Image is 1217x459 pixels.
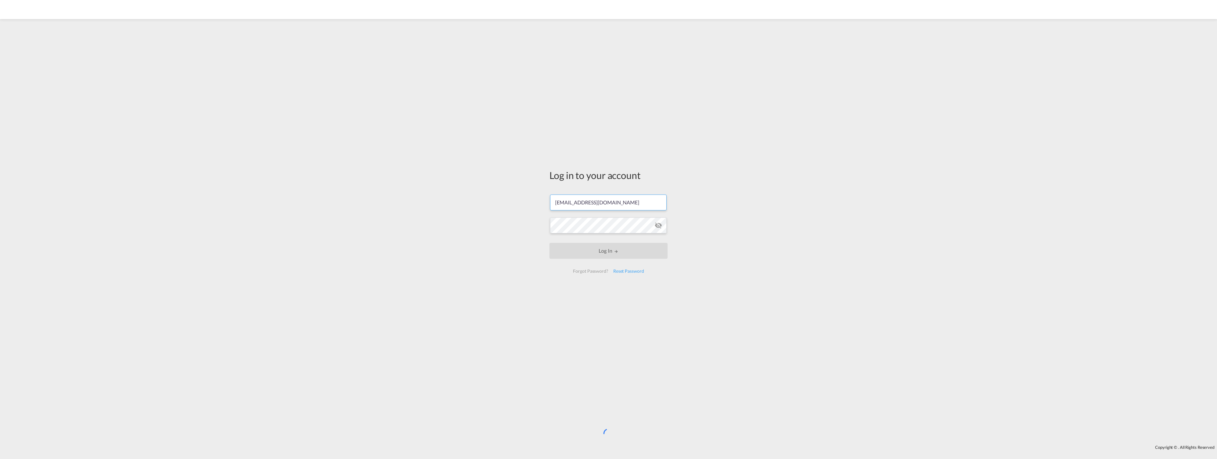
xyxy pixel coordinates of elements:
[549,243,668,259] button: LOGIN
[655,222,662,229] md-icon: icon-eye-off
[550,195,667,210] input: Enter email/phone number
[549,168,668,182] div: Log in to your account
[611,265,647,277] div: Reset Password
[570,265,610,277] div: Forgot Password?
